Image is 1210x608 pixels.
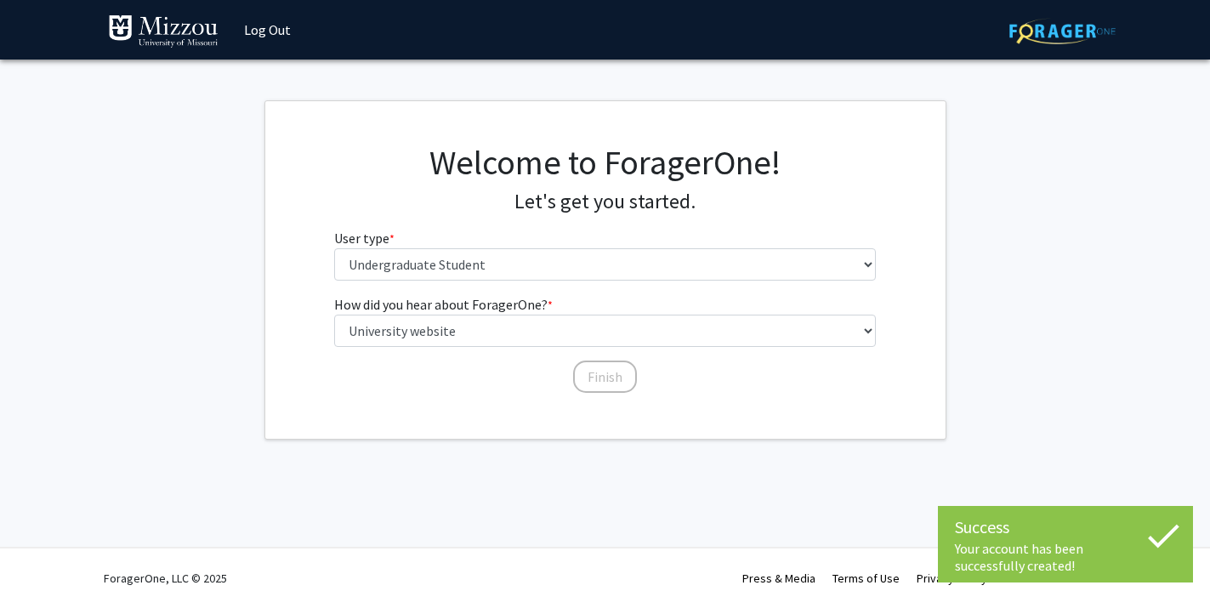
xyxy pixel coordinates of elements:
div: Your account has been successfully created! [955,540,1176,574]
iframe: Chat [13,531,72,595]
label: How did you hear about ForagerOne? [334,294,553,315]
div: ForagerOne, LLC © 2025 [104,548,227,608]
img: ForagerOne Logo [1009,18,1116,44]
div: Success [955,514,1176,540]
label: User type [334,228,395,248]
button: Finish [573,361,637,393]
a: Press & Media [742,571,815,586]
a: Terms of Use [832,571,900,586]
img: University of Missouri Logo [108,14,219,48]
a: Privacy Policy [917,571,987,586]
h1: Welcome to ForagerOne! [334,142,876,183]
h4: Let's get you started. [334,190,876,214]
